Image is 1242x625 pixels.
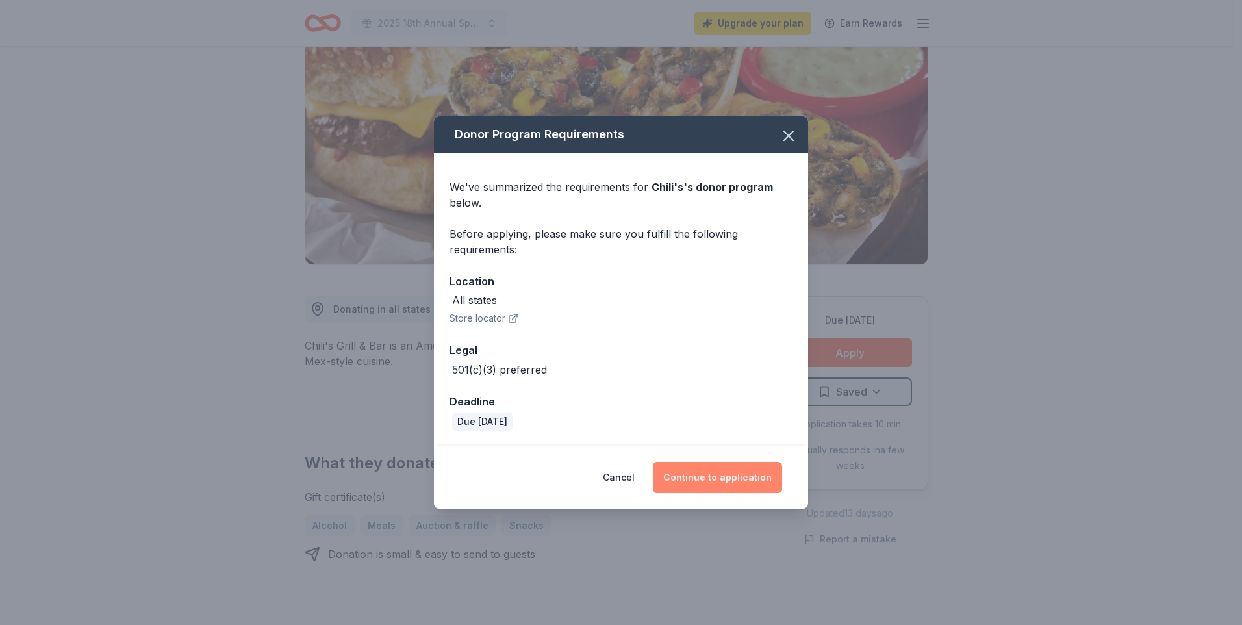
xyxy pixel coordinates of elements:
div: All states [452,292,497,308]
div: We've summarized the requirements for below. [450,179,792,210]
button: Store locator [450,311,518,326]
div: Location [450,273,792,290]
div: Due [DATE] [452,413,513,431]
div: Donor Program Requirements [434,116,808,153]
span: Chili's 's donor program [652,181,773,194]
button: Continue to application [653,462,782,493]
div: Legal [450,342,792,359]
div: Deadline [450,393,792,410]
div: 501(c)(3) preferred [452,362,547,377]
button: Cancel [603,462,635,493]
div: Before applying, please make sure you fulfill the following requirements: [450,226,792,257]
